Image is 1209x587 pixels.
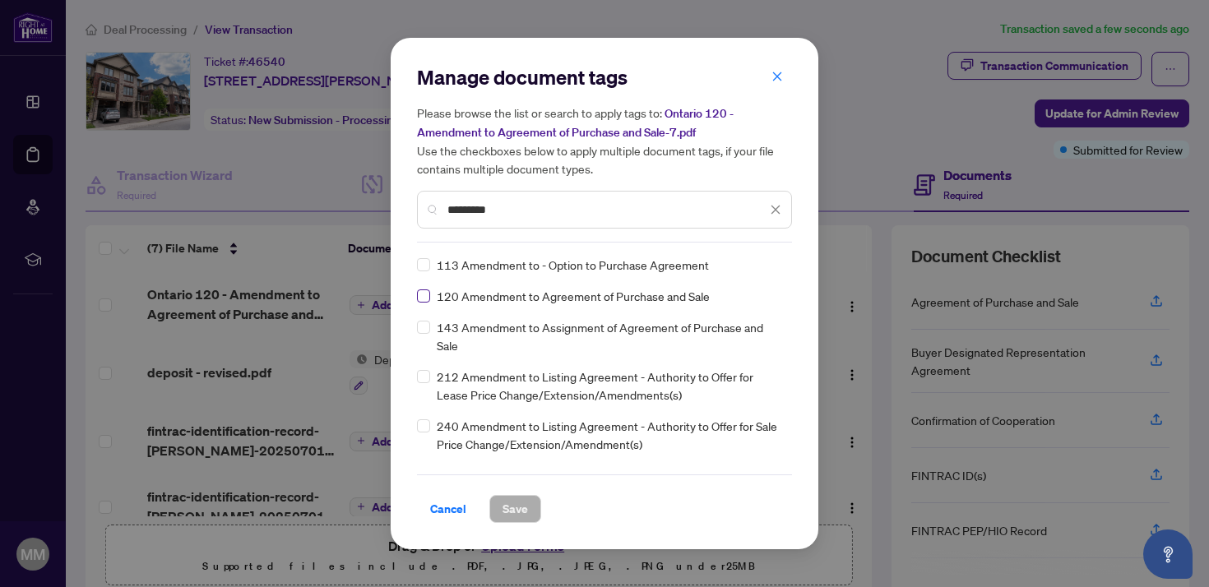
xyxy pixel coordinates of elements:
span: Cancel [430,496,466,522]
span: 212 Amendment to Listing Agreement - Authority to Offer for Lease Price Change/Extension/Amendmen... [437,367,782,404]
button: Cancel [417,495,479,523]
h2: Manage document tags [417,64,792,90]
h5: Please browse the list or search to apply tags to: Use the checkboxes below to apply multiple doc... [417,104,792,178]
button: Open asap [1143,529,1193,579]
span: 113 Amendment to - Option to Purchase Agreement [437,256,709,274]
span: 143 Amendment to Assignment of Agreement of Purchase and Sale [437,318,782,354]
span: 120 Amendment to Agreement of Purchase and Sale [437,287,710,305]
button: Save [489,495,541,523]
span: 240 Amendment to Listing Agreement - Authority to Offer for Sale Price Change/Extension/Amendment(s) [437,417,782,453]
span: close [771,71,783,82]
span: close [770,204,781,215]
